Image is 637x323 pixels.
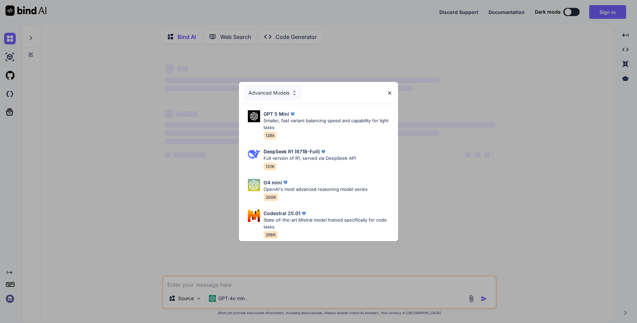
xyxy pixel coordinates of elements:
[264,217,393,230] p: State-of-the-art Mistral model trained specifically for code tasks
[248,110,260,122] img: Pick Models
[264,210,300,217] p: Codestral 25.01
[264,186,368,193] p: OpenAI's most advanced reasoning model series
[248,179,260,191] img: Pick Models
[248,210,260,222] img: Pick Models
[387,90,393,96] img: close
[292,90,297,96] img: Pick Models
[264,131,277,139] span: 128k
[300,210,307,217] img: premium
[264,163,277,170] span: 131K
[264,231,278,239] span: 256K
[264,179,282,186] p: O4 mini
[320,148,327,155] img: premium
[264,155,356,162] p: Full version of R1, served via DeepSeek API
[264,193,278,201] span: 200K
[264,117,393,131] p: Smaller, fast variant balancing speed and capability for light tasks
[264,148,320,155] p: DeepSeek R1 (671B-Full)
[289,111,296,117] img: premium
[282,179,289,186] img: premium
[248,148,260,160] img: Pick Models
[264,110,289,117] p: GPT 5 Mini
[244,85,301,100] div: Advanced Models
